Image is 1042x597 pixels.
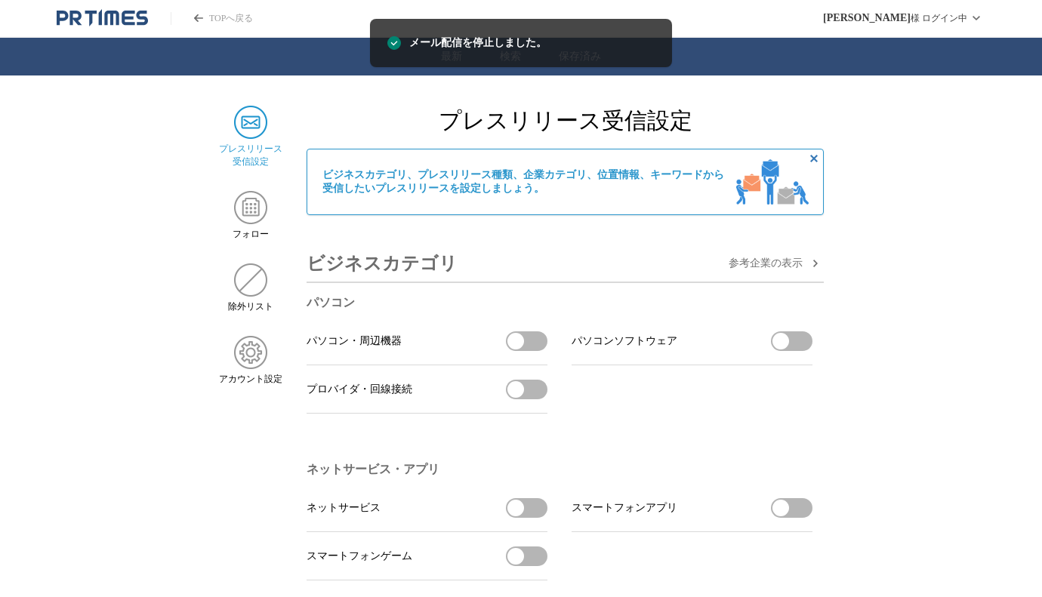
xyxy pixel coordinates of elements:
img: プレスリリース 受信設定 [234,106,267,139]
a: PR TIMESのトップページはこちら [57,9,148,27]
button: 非表示にする [805,149,823,168]
button: 参考企業の表示 [729,254,824,272]
a: アカウント設定アカウント設定 [218,336,282,386]
span: スマートフォンゲーム [307,549,412,563]
span: プレスリリース 受信設定 [219,143,282,168]
span: ネットサービス [307,501,381,515]
span: アカウント設定 [219,373,282,386]
span: ビジネスカテゴリ、プレスリリース種類、企業カテゴリ、位置情報、キーワードから 受信したいプレスリリースを設定しましょう。 [322,168,724,195]
img: フォロー [234,191,267,224]
a: PR TIMESのトップページはこちら [171,12,253,25]
img: アカウント設定 [234,336,267,369]
h3: パソコン [307,295,812,311]
span: 参考企業の 表示 [729,257,803,270]
h3: ネットサービス・アプリ [307,462,812,478]
span: メール配信を停止しました。 [409,35,547,51]
span: パソコン・周辺機器 [307,334,402,348]
h2: プレスリリース受信設定 [307,106,824,137]
span: [PERSON_NAME] [823,12,911,24]
a: プレスリリース 受信設定プレスリリース 受信設定 [218,106,282,168]
span: 除外リスト [228,300,273,313]
a: 除外リスト除外リスト [218,263,282,313]
span: プロバイダ・回線接続 [307,383,412,396]
h3: ビジネスカテゴリ [307,245,458,282]
span: パソコンソフトウェア [572,334,677,348]
a: フォローフォロー [218,191,282,241]
span: フォロー [233,228,269,241]
span: スマートフォンアプリ [572,501,677,515]
img: 除外リスト [234,263,267,297]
